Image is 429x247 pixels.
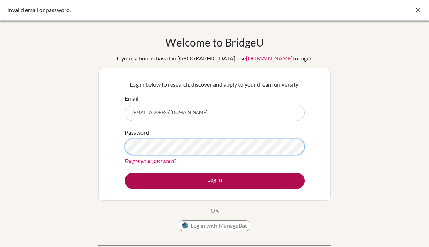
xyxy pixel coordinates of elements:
p: OR [211,206,219,215]
a: [DOMAIN_NAME] [246,55,293,62]
label: Password [125,128,149,137]
p: Log in below to research, discover and apply to your dream university. [125,80,305,89]
label: Email [125,94,138,103]
button: Log in [125,173,305,189]
h1: Welcome to BridgeU [165,36,264,49]
button: Log in with ManageBac [178,220,251,231]
div: If your school is based in [GEOGRAPHIC_DATA], use to login. [117,54,312,63]
div: Invalid email or password. [7,6,315,14]
a: Forgot your password? [125,158,176,164]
